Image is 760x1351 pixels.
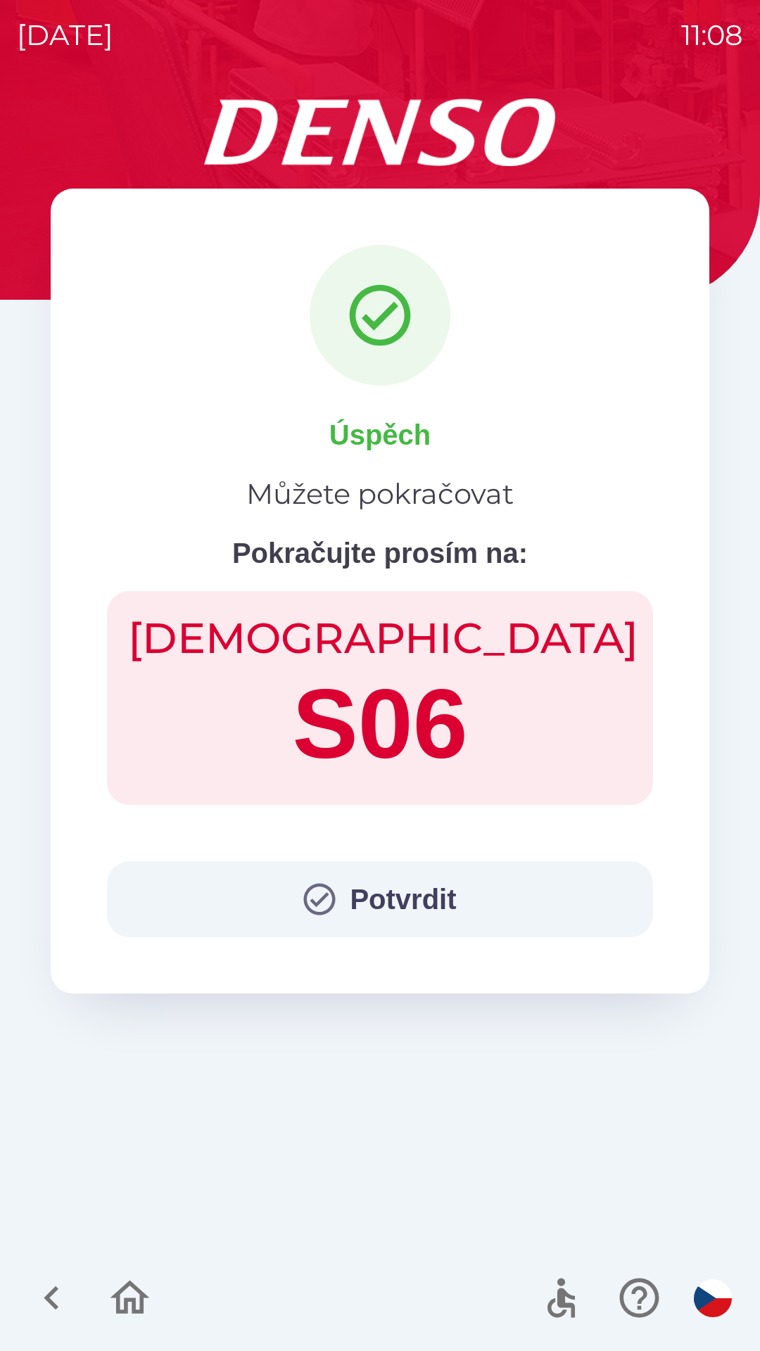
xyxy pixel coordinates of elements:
p: Můžete pokračovat [246,473,514,515]
h2: [DEMOGRAPHIC_DATA] [128,612,632,664]
img: Logo [51,99,709,166]
h1: S06 [128,664,632,784]
p: Pokračujte prosím na: [232,532,528,574]
button: Potvrdit [107,861,653,937]
img: cs flag [694,1279,732,1317]
p: [DATE] [17,14,113,56]
p: Úspěch [329,414,431,456]
p: 11:08 [681,14,743,56]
